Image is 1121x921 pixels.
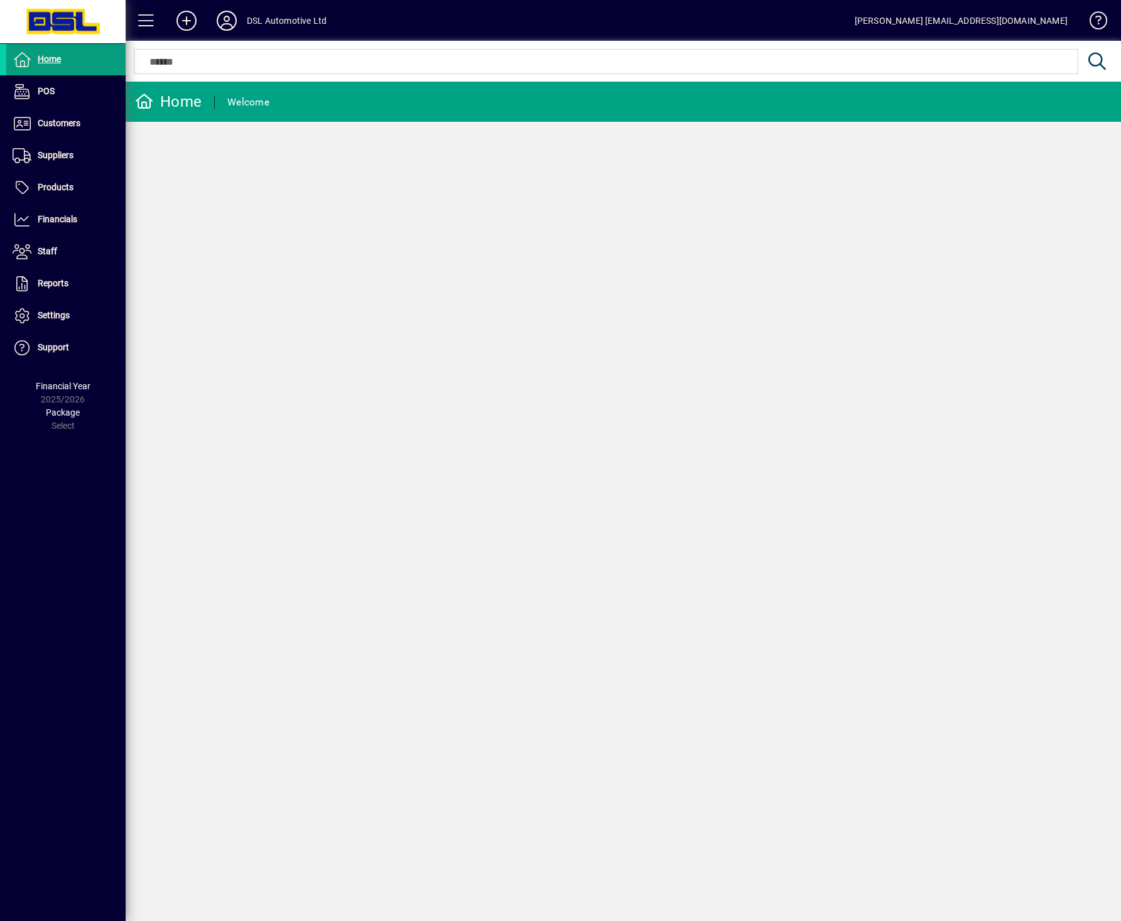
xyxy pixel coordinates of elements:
[227,92,269,112] div: Welcome
[6,236,126,267] a: Staff
[38,214,77,224] span: Financials
[38,182,73,192] span: Products
[38,54,61,64] span: Home
[6,204,126,235] a: Financials
[6,108,126,139] a: Customers
[36,381,90,391] span: Financial Year
[166,9,207,32] button: Add
[38,86,55,96] span: POS
[6,172,126,203] a: Products
[38,342,69,352] span: Support
[46,407,80,417] span: Package
[6,332,126,364] a: Support
[1080,3,1105,43] a: Knowledge Base
[6,300,126,331] a: Settings
[38,246,57,256] span: Staff
[6,140,126,171] a: Suppliers
[6,268,126,299] a: Reports
[38,310,70,320] span: Settings
[855,11,1068,31] div: [PERSON_NAME] [EMAIL_ADDRESS][DOMAIN_NAME]
[38,118,80,128] span: Customers
[135,92,202,112] div: Home
[247,11,327,31] div: DSL Automotive Ltd
[6,76,126,107] a: POS
[38,278,68,288] span: Reports
[38,150,73,160] span: Suppliers
[207,9,247,32] button: Profile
